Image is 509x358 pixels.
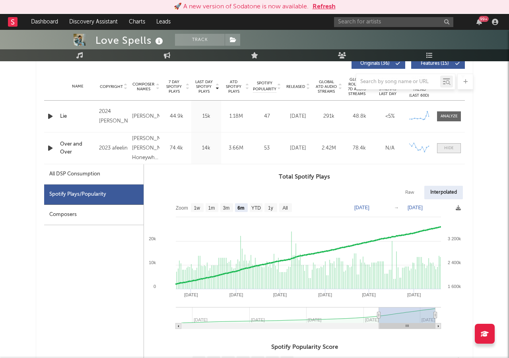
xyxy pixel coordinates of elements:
[151,14,176,30] a: Leads
[334,17,453,27] input: Search for artists
[153,284,156,289] text: 0
[356,79,440,85] input: Search by song name or URL
[193,113,219,121] div: 15k
[60,140,95,156] a: Over and Over
[163,144,189,152] div: 74.4k
[315,144,342,152] div: 2.42M
[313,2,336,12] button: Refresh
[273,292,287,297] text: [DATE]
[315,113,342,121] div: 291k
[44,164,144,185] div: All DSP Consumption
[123,14,151,30] a: Charts
[223,205,230,211] text: 3m
[251,205,261,211] text: YTD
[448,260,461,265] text: 2 400k
[176,205,188,211] text: Zoom
[346,113,373,121] div: 48.8k
[399,186,420,199] div: Raw
[362,292,376,297] text: [DATE]
[44,185,144,205] div: Spotify Plays/Popularity
[354,205,369,210] text: [DATE]
[132,134,159,163] div: [PERSON_NAME], [PERSON_NAME], Honeywhippp & bloom
[268,205,273,211] text: 1y
[352,58,405,69] button: Originals(36)
[174,2,309,12] div: 🚀 A new version of Sodatone is now available.
[223,113,249,121] div: 1.18M
[229,292,243,297] text: [DATE]
[285,113,311,121] div: [DATE]
[318,292,332,297] text: [DATE]
[416,61,453,66] span: Features ( 15 )
[144,172,465,182] h3: Total Spotify Plays
[394,205,399,210] text: →
[194,205,200,211] text: 1w
[132,112,159,121] div: [PERSON_NAME]
[149,260,156,265] text: 10k
[357,61,393,66] span: Originals ( 36 )
[49,169,100,179] div: All DSP Consumption
[175,34,225,46] button: Track
[208,205,215,211] text: 1m
[476,19,482,25] button: 99+
[253,113,281,121] div: 47
[184,292,198,297] text: [DATE]
[223,144,249,152] div: 3.66M
[25,14,64,30] a: Dashboard
[377,113,403,121] div: <5%
[99,144,128,153] div: 2023 afeelin
[346,144,373,152] div: 78.4k
[144,342,465,352] h3: Spotify Popularity Score
[448,284,461,289] text: 1 600k
[253,144,281,152] div: 53
[149,236,156,241] text: 20k
[163,113,189,121] div: 44.9k
[64,14,123,30] a: Discovery Assistant
[448,236,461,241] text: 3 200k
[377,144,403,152] div: N/A
[44,205,144,225] div: Composers
[285,144,311,152] div: [DATE]
[193,144,219,152] div: 14k
[99,107,128,126] div: 2024 [PERSON_NAME]
[95,34,165,47] div: Love Spells
[479,16,489,22] div: 99 +
[407,292,421,297] text: [DATE]
[408,205,423,210] text: [DATE]
[282,205,288,211] text: All
[424,186,463,199] div: Interpolated
[411,58,465,69] button: Features(15)
[237,205,244,211] text: 6m
[60,113,95,121] a: Lie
